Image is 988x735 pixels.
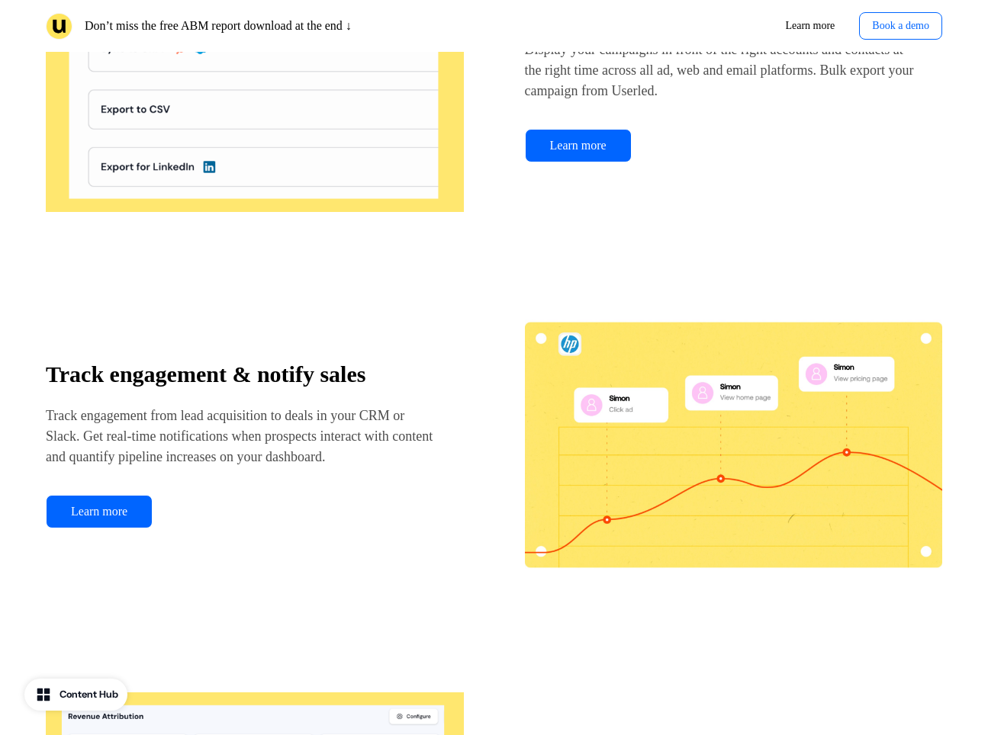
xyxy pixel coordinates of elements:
p: Display your campaigns in front of the right accounts and contacts at the right time across all a... [525,40,916,101]
p: Track engagement & notify sales [46,361,436,387]
a: Learn more [46,495,153,528]
p: Don’t miss the free ABM report download at the end ↓ [85,17,352,35]
p: Track engagement from lead acquisition to deals in your CRM or Slack. Get real-time notifications... [46,406,436,467]
button: Content Hub [24,679,127,711]
a: Learn more [773,12,847,40]
a: Learn more [525,129,632,162]
button: Book a demo [859,12,942,40]
div: Content Hub [60,687,118,702]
